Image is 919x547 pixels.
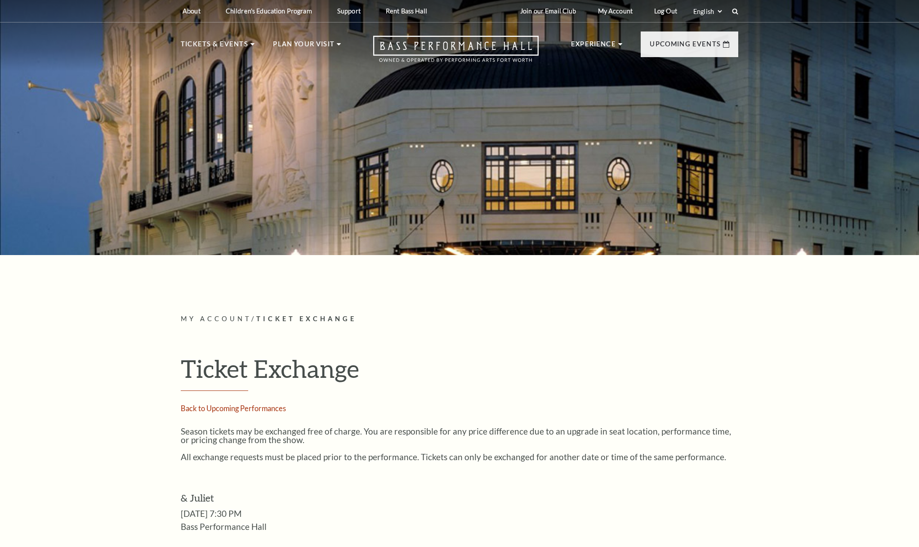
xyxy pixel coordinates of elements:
[181,427,738,444] p: Season tickets may be exchanged free of charge. You are responsible for any price difference due ...
[181,404,286,412] a: Back to Upcoming Performances
[181,314,738,325] p: /
[181,491,738,505] h3: & Juliet
[181,39,248,55] p: Tickets & Events
[571,39,616,55] p: Experience
[181,315,251,323] span: My Account
[183,7,201,15] p: About
[273,39,335,55] p: Plan Your Visit
[181,453,738,461] p: All exchange requests must be placed prior to the performance. Tickets can only be exchanged for ...
[650,39,721,55] p: Upcoming Events
[386,7,427,15] p: Rent Bass Hall
[337,7,361,15] p: Support
[256,315,357,323] span: Ticket Exchange
[226,7,312,15] p: Children's Education Program
[691,7,723,16] select: Select:
[181,354,738,391] h1: Ticket Exchange
[181,521,267,532] span: Bass Performance Hall
[181,508,241,519] span: [DATE] 7:30 PM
